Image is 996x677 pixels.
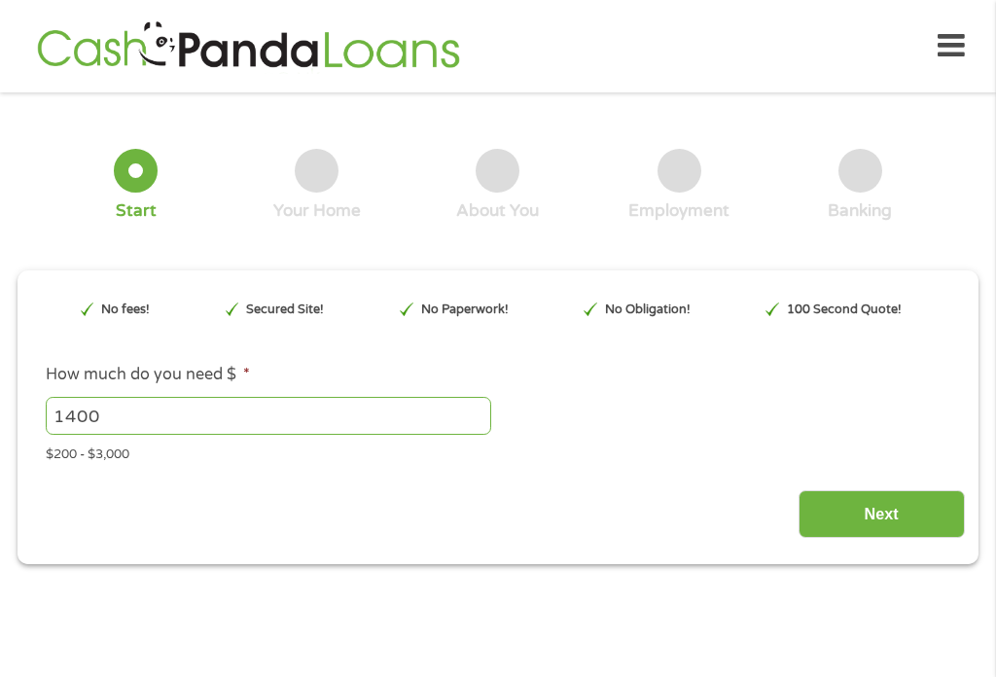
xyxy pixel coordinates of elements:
div: Your Home [273,200,361,222]
p: Secured Site! [246,301,324,319]
p: No Obligation! [605,301,691,319]
p: 100 Second Quote! [787,301,902,319]
input: Next [799,490,965,538]
p: No Paperwork! [421,301,509,319]
p: No fees! [101,301,150,319]
label: How much do you need $ [46,365,250,385]
div: Banking [828,200,892,222]
div: $200 - $3,000 [46,438,950,464]
div: Start [116,200,157,222]
div: Employment [628,200,729,222]
img: GetLoanNow Logo [31,18,465,74]
div: About You [456,200,539,222]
